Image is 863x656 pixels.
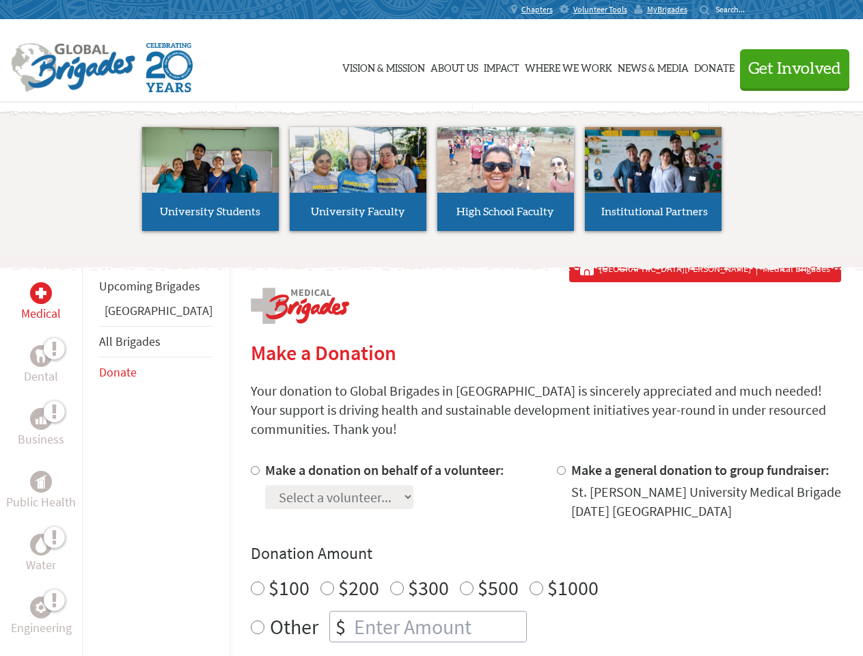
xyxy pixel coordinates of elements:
[351,612,526,642] input: Enter Amount
[342,32,425,100] a: Vision & Mission
[160,206,260,217] span: University Students
[99,333,161,349] a: All Brigades
[36,536,46,552] img: Water
[30,345,52,367] div: Dental
[437,127,574,231] a: High School Faculty
[99,364,137,380] a: Donate
[105,303,213,318] a: [GEOGRAPHIC_DATA]
[36,602,46,613] img: Engineering
[571,482,841,521] div: St. [PERSON_NAME] University Medical Brigade [DATE] [GEOGRAPHIC_DATA]
[290,127,426,219] img: menu_brigades_submenu_2.jpg
[456,206,554,217] span: High School Faculty
[99,271,213,301] li: Upcoming Brigades
[748,61,841,77] span: Get Involved
[24,367,58,386] p: Dental
[521,4,553,15] span: Chapters
[11,597,72,638] a: EngineeringEngineering
[430,32,478,100] a: About Us
[99,326,213,357] li: All Brigades
[142,127,279,231] a: University Students
[251,340,841,365] h2: Make a Donation
[6,493,76,512] p: Public Health
[146,43,193,92] img: Global Brigades Celebrating 20 Years
[437,127,574,193] img: menu_brigades_submenu_3.jpg
[18,408,64,449] a: BusinessBusiness
[36,475,46,489] img: Public Health
[618,32,689,100] a: News & Media
[21,282,61,323] a: MedicalMedical
[24,345,58,386] a: DentalDental
[30,408,52,430] div: Business
[99,357,213,387] li: Donate
[715,4,754,14] input: Search...
[270,611,318,642] label: Other
[338,575,379,601] label: $200
[21,304,61,323] p: Medical
[26,534,56,575] a: WaterWater
[251,288,349,324] img: logo-medical.png
[99,301,213,326] li: Greece
[36,413,46,424] img: Business
[30,471,52,493] div: Public Health
[647,4,687,15] span: MyBrigades
[11,43,135,92] img: Global Brigades Logo
[573,4,627,15] span: Volunteer Tools
[99,278,200,294] a: Upcoming Brigades
[30,282,52,304] div: Medical
[571,461,830,478] label: Make a general donation to group fundraiser:
[290,127,426,231] a: University Faculty
[265,461,504,478] label: Make a donation on behalf of a volunteer:
[26,556,56,575] p: Water
[36,349,46,362] img: Dental
[30,534,52,556] div: Water
[330,612,351,642] div: $
[30,597,52,618] div: Engineering
[36,288,46,299] img: Medical
[311,206,405,217] span: University Faculty
[18,430,64,449] p: Business
[269,575,310,601] label: $100
[547,575,599,601] label: $1000
[601,206,708,217] span: Institutional Partners
[484,32,519,100] a: Impact
[585,127,722,218] img: menu_brigades_submenu_4.jpg
[11,618,72,638] p: Engineering
[251,381,841,439] p: Your donation to Global Brigades in [GEOGRAPHIC_DATA] is sincerely appreciated and much needed! Y...
[694,32,735,100] a: Donate
[251,543,841,564] h4: Donation Amount
[142,127,279,218] img: menu_brigades_submenu_1.jpg
[6,471,76,512] a: Public HealthPublic Health
[585,127,722,231] a: Institutional Partners
[740,49,849,88] button: Get Involved
[408,575,449,601] label: $300
[525,32,612,100] a: Where We Work
[478,575,519,601] label: $500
